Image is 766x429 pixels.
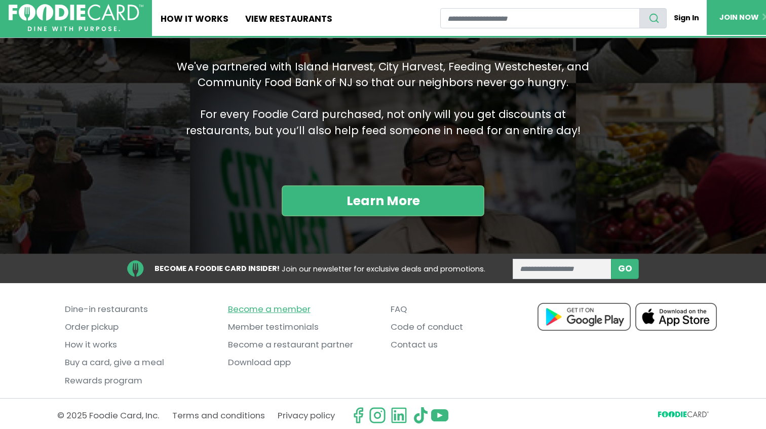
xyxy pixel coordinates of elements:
[282,185,484,216] a: Learn More
[57,407,159,424] p: © 2025 Foodie Card, Inc.
[9,4,143,31] img: FoodieCard; Eat, Drink, Save, Donate
[65,354,212,371] a: Buy a card, give a meal
[228,354,375,371] a: Download app
[228,300,375,318] a: Become a member
[172,407,265,424] a: Terms and conditions
[228,318,375,336] a: Member testimonials
[391,318,538,336] a: Code of conduct
[639,8,667,28] button: search
[391,407,408,424] img: linkedin.svg
[350,407,367,424] svg: check us out on facebook
[155,263,280,274] strong: BECOME A FOODIE CARD INSIDER!
[391,300,538,318] a: FAQ
[282,264,485,274] span: Join our newsletter for exclusive deals and promotions.
[65,300,212,318] a: Dine-in restaurants
[391,336,538,354] a: Contact us
[65,318,212,336] a: Order pickup
[65,372,212,389] a: Rewards program
[65,336,212,354] a: How it works
[611,259,639,279] button: subscribe
[431,407,448,424] img: youtube.svg
[658,411,709,421] svg: FoodieCard
[440,8,640,28] input: restaurant search
[228,336,375,354] a: Become a restaurant partner
[278,407,335,424] a: Privacy policy
[513,259,611,279] input: enter email address
[166,59,600,151] p: We've partnered with Island Harvest, City Harvest, Feeding Westchester, and Community Food Bank o...
[667,8,707,28] a: Sign In
[412,407,430,424] img: tiktok.svg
